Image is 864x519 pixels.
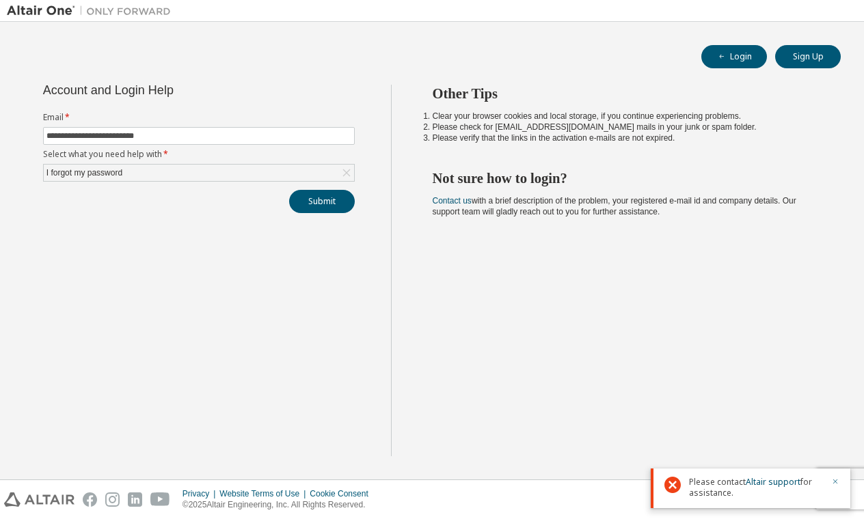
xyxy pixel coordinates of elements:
[7,4,178,18] img: Altair One
[701,45,767,68] button: Login
[43,149,355,160] label: Select what you need help with
[43,85,293,96] div: Account and Login Help
[746,476,800,488] a: Altair support
[150,492,170,507] img: youtube.svg
[4,492,75,507] img: altair_logo.svg
[128,492,142,507] img: linkedin.svg
[433,196,796,216] span: with a brief description of the problem, your registered e-mail id and company details. Our suppo...
[219,488,310,499] div: Website Terms of Use
[433,111,817,122] li: Clear your browser cookies and local storage, if you continue experiencing problems.
[775,45,841,68] button: Sign Up
[433,169,817,187] h2: Not sure how to login?
[83,492,97,507] img: facebook.svg
[433,122,817,132] li: Please check for [EMAIL_ADDRESS][DOMAIN_NAME] mails in your junk or spam folder.
[43,112,355,123] label: Email
[689,477,823,499] span: Please contact for assistance.
[289,190,355,213] button: Submit
[433,132,817,143] li: Please verify that the links in the activation e-mails are not expired.
[433,85,817,102] h2: Other Tips
[183,499,377,511] p: © 2025 Altair Engineering, Inc. All Rights Reserved.
[105,492,120,507] img: instagram.svg
[44,165,354,181] div: I forgot my password
[183,488,219,499] div: Privacy
[310,488,376,499] div: Cookie Consent
[44,165,124,180] div: I forgot my password
[433,196,472,206] a: Contact us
